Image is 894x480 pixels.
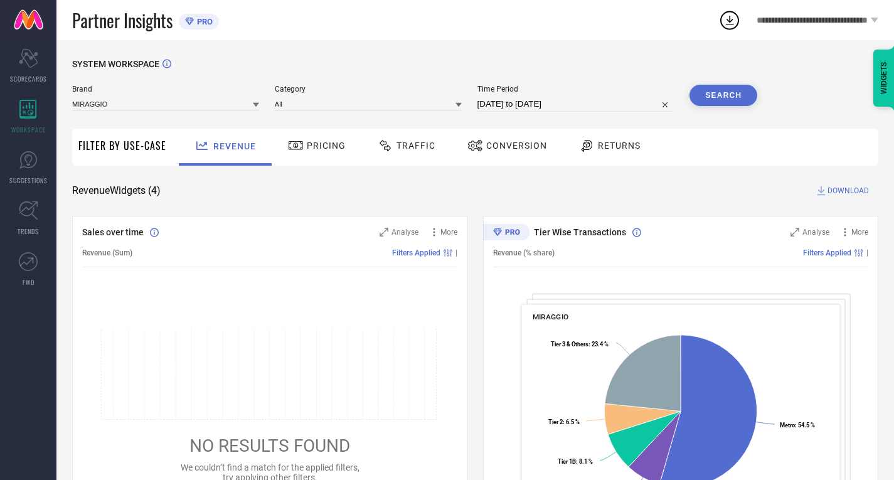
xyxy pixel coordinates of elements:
[440,228,457,237] span: More
[82,248,132,257] span: Revenue (Sum)
[803,248,851,257] span: Filters Applied
[380,228,388,237] svg: Zoom
[275,85,462,93] span: Category
[391,228,418,237] span: Analyse
[477,97,674,112] input: Select time period
[780,422,815,429] text: : 54.5 %
[9,176,48,185] span: SUGGESTIONS
[486,141,547,151] span: Conversion
[477,85,674,93] span: Time Period
[72,59,159,69] span: SYSTEM WORKSPACE
[72,8,173,33] span: Partner Insights
[455,248,457,257] span: |
[548,419,580,425] text: : 6.5 %
[533,312,569,321] span: MIRAGGIO
[72,184,161,197] span: Revenue Widgets ( 4 )
[551,341,609,348] text: : 23.4 %
[396,141,435,151] span: Traffic
[23,277,35,287] span: FWD
[82,227,144,237] span: Sales over time
[18,227,39,236] span: TRENDS
[194,17,213,26] span: PRO
[689,85,757,106] button: Search
[10,74,47,83] span: SCORECARDS
[392,248,440,257] span: Filters Applied
[72,85,259,93] span: Brand
[790,228,799,237] svg: Zoom
[189,435,350,456] span: NO RESULTS FOUND
[551,341,588,348] tspan: Tier 3 & Others
[718,9,741,31] div: Open download list
[483,224,529,243] div: Premium
[534,227,626,237] span: Tier Wise Transactions
[851,228,868,237] span: More
[598,141,641,151] span: Returns
[827,184,869,197] span: DOWNLOAD
[866,248,868,257] span: |
[558,458,577,465] tspan: Tier 1B
[11,125,46,134] span: WORKSPACE
[493,248,555,257] span: Revenue (% share)
[558,458,593,465] text: : 8.1 %
[802,228,829,237] span: Analyse
[548,419,563,425] tspan: Tier 2
[213,141,256,151] span: Revenue
[307,141,346,151] span: Pricing
[780,422,795,429] tspan: Metro
[78,138,166,153] span: Filter By Use-Case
